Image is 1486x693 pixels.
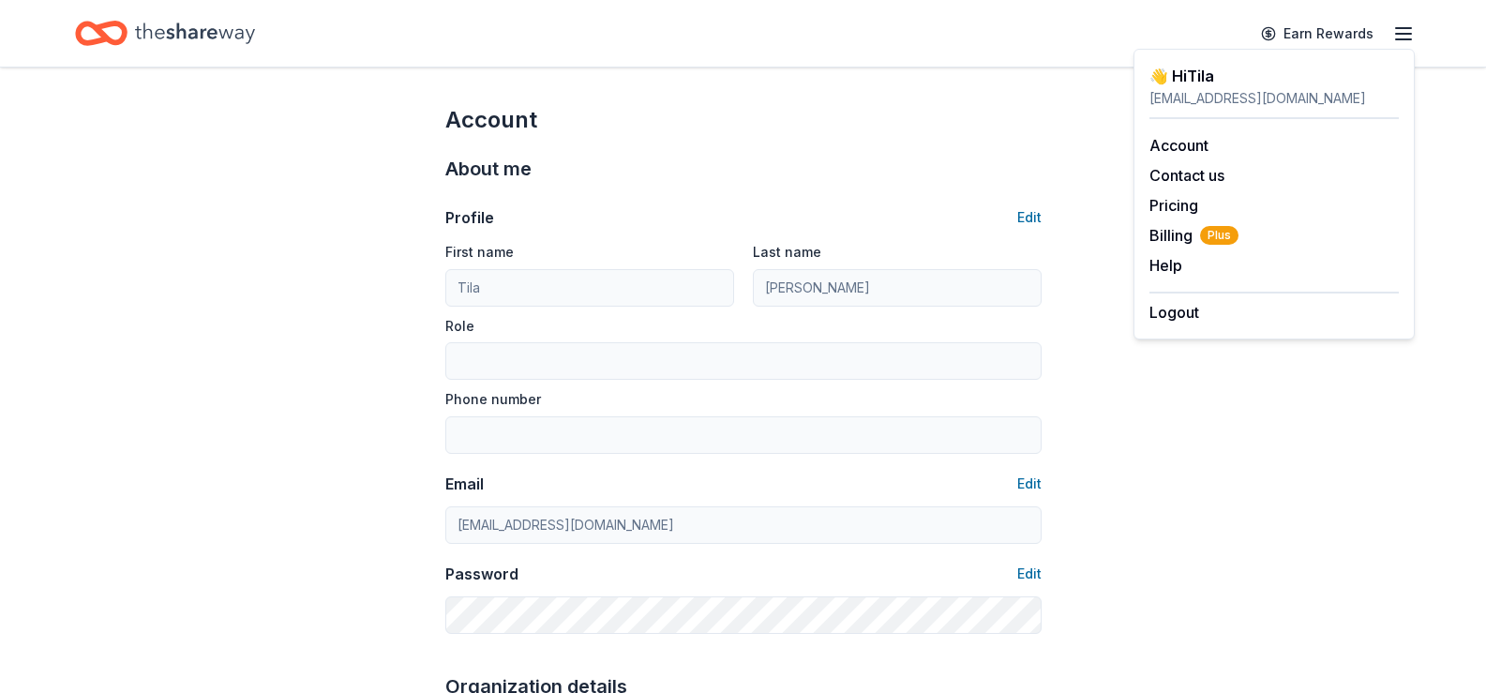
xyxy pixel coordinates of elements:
button: Edit [1017,563,1042,585]
label: First name [445,243,514,262]
label: Phone number [445,390,541,409]
a: Pricing [1149,196,1198,215]
a: Account [1149,136,1208,155]
a: Earn Rewards [1250,17,1385,51]
label: Last name [753,243,821,262]
div: Profile [445,206,494,229]
label: Role [445,317,474,336]
div: Account [445,105,1042,135]
span: Billing [1149,224,1238,247]
button: Edit [1017,473,1042,495]
div: [EMAIL_ADDRESS][DOMAIN_NAME] [1149,87,1399,110]
div: Email [445,473,484,495]
div: 👋 Hi Tila [1149,65,1399,87]
button: Edit [1017,206,1042,229]
button: Contact us [1149,164,1224,187]
span: Plus [1200,226,1238,245]
button: BillingPlus [1149,224,1238,247]
a: Home [75,11,255,55]
div: Password [445,563,518,585]
button: Logout [1149,301,1199,324]
button: Help [1149,254,1182,277]
div: About me [445,154,1042,184]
